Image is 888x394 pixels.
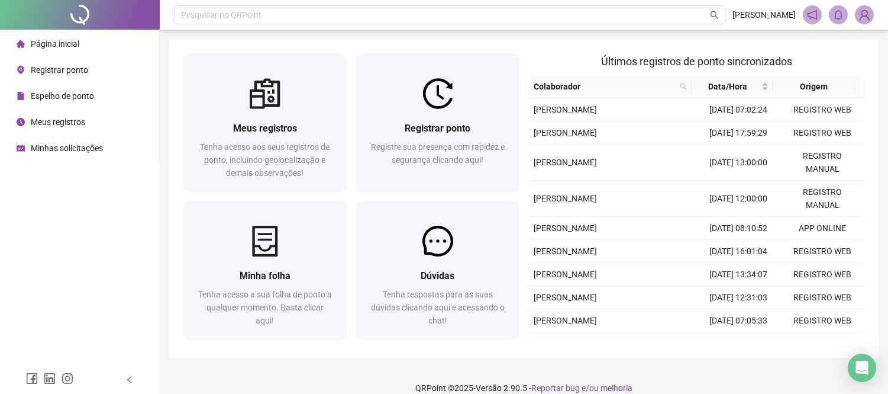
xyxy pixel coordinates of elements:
[534,128,597,137] span: [PERSON_NAME]
[17,40,25,48] span: home
[780,181,864,217] td: REGISTRO MANUAL
[855,6,873,24] img: 87951
[780,121,864,145] td: REGISTRO WEB
[534,246,597,256] span: [PERSON_NAME]
[26,373,38,385] span: facebook
[732,8,796,21] span: [PERSON_NAME]
[125,376,134,384] span: left
[476,383,502,393] span: Versão
[371,290,505,325] span: Tenha respostas para as suas dúvidas clicando aqui e acessando o chat!
[31,65,88,75] span: Registrar ponto
[780,263,864,286] td: REGISTRO WEB
[31,91,94,101] span: Espelho de ponto
[534,293,597,302] span: [PERSON_NAME]
[696,309,780,332] td: [DATE] 07:05:33
[534,105,597,114] span: [PERSON_NAME]
[833,9,844,20] span: bell
[17,92,25,100] span: file
[31,117,85,127] span: Meus registros
[696,217,780,240] td: [DATE] 08:10:52
[780,217,864,240] td: APP ONLINE
[534,270,597,279] span: [PERSON_NAME]
[696,286,780,309] td: [DATE] 12:31:03
[356,53,519,191] a: Registrar pontoRegistre sua presença com rapidez e segurança clicando aqui!
[534,80,675,93] span: Colaborador
[356,201,519,339] a: DúvidasTenha respostas para as suas dúvidas clicando aqui e acessando o chat!
[31,143,103,153] span: Minhas solicitações
[780,145,864,181] td: REGISTRO MANUAL
[696,332,780,355] td: [DATE] 17:33:44
[44,373,56,385] span: linkedin
[696,181,780,217] td: [DATE] 12:00:00
[17,66,25,74] span: environment
[710,11,719,20] span: search
[31,39,79,49] span: Página inicial
[601,55,792,68] span: Últimos registros de ponto sincronizados
[534,316,597,325] span: [PERSON_NAME]
[534,158,597,167] span: [PERSON_NAME]
[531,383,632,393] span: Reportar bug e/ou melhoria
[17,118,25,126] span: clock-circle
[696,240,780,263] td: [DATE] 16:01:04
[534,223,597,233] span: [PERSON_NAME]
[198,290,332,325] span: Tenha acesso a sua folha de ponto a qualquer momento. Basta clicar aqui!
[371,142,505,165] span: Registre sua presença com rapidez e segurança clicando aqui!
[200,142,330,178] span: Tenha acesso aos seus registros de ponto, incluindo geolocalização e demais observações!
[405,123,470,134] span: Registrar ponto
[696,145,780,181] td: [DATE] 13:00:00
[773,75,855,98] th: Origem
[696,121,780,145] td: [DATE] 17:59:29
[780,309,864,332] td: REGISTRO WEB
[677,78,689,95] span: search
[780,98,864,121] td: REGISTRO WEB
[807,9,818,20] span: notification
[780,286,864,309] td: REGISTRO WEB
[696,98,780,121] td: [DATE] 07:02:24
[62,373,73,385] span: instagram
[421,270,454,281] span: Dúvidas
[17,144,25,152] span: schedule
[183,201,347,339] a: Minha folhaTenha acesso a sua folha de ponto a qualquer momento. Basta clicar aqui!
[696,80,759,93] span: Data/Hora
[848,354,876,382] div: Open Intercom Messenger
[780,332,864,355] td: APP ONLINE
[780,240,864,263] td: REGISTRO WEB
[692,75,773,98] th: Data/Hora
[680,83,687,90] span: search
[534,194,597,203] span: [PERSON_NAME]
[233,123,297,134] span: Meus registros
[696,263,780,286] td: [DATE] 13:34:07
[183,53,347,191] a: Meus registrosTenha acesso aos seus registros de ponto, incluindo geolocalização e demais observa...
[240,270,290,281] span: Minha folha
